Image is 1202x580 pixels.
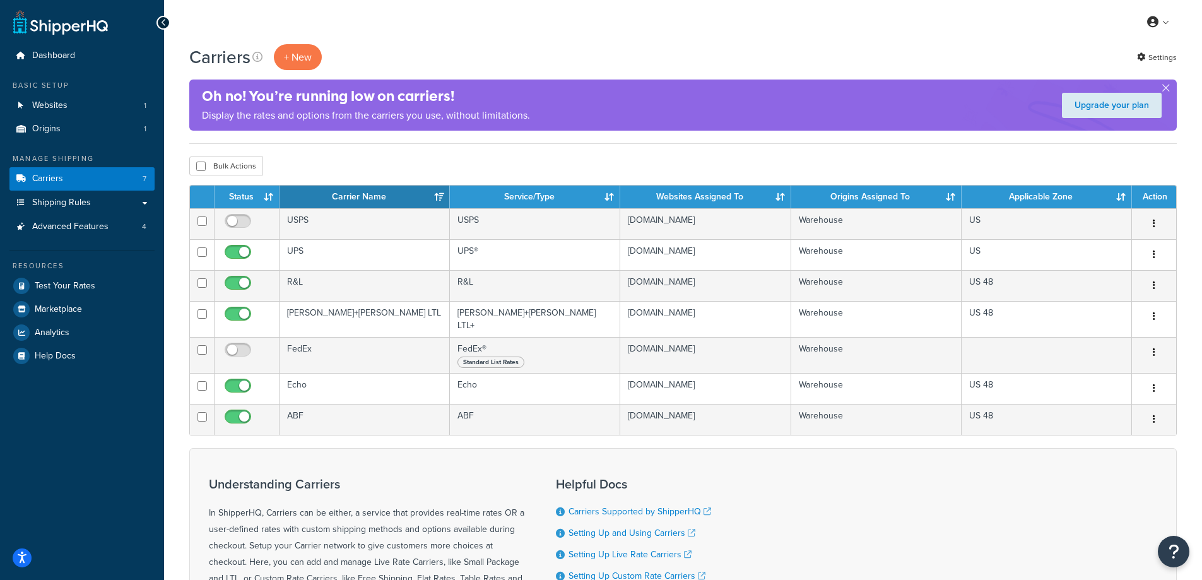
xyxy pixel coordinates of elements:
[450,373,620,404] td: Echo
[280,186,450,208] th: Carrier Name: activate to sort column ascending
[280,239,450,270] td: UPS
[791,186,962,208] th: Origins Assigned To: activate to sort column ascending
[280,208,450,239] td: USPS
[9,167,155,191] li: Carriers
[791,208,962,239] td: Warehouse
[569,548,692,561] a: Setting Up Live Rate Carriers
[620,373,791,404] td: [DOMAIN_NAME]
[450,239,620,270] td: UPS®
[9,153,155,164] div: Manage Shipping
[620,301,791,337] td: [DOMAIN_NAME]
[202,107,530,124] p: Display the rates and options from the carriers you use, without limitations.
[9,215,155,239] a: Advanced Features 4
[143,174,146,184] span: 7
[32,174,63,184] span: Carriers
[280,337,450,373] td: FedEx
[280,373,450,404] td: Echo
[9,275,155,297] a: Test Your Rates
[9,298,155,321] a: Marketplace
[35,328,69,338] span: Analytics
[962,404,1132,435] td: US 48
[32,100,68,111] span: Websites
[32,50,75,61] span: Dashboard
[35,351,76,362] span: Help Docs
[962,270,1132,301] td: US 48
[9,94,155,117] li: Websites
[450,186,620,208] th: Service/Type: activate to sort column ascending
[450,337,620,373] td: FedEx®
[791,239,962,270] td: Warehouse
[144,100,146,111] span: 1
[9,261,155,271] div: Resources
[32,222,109,232] span: Advanced Features
[9,94,155,117] a: Websites 1
[274,44,322,70] button: + New
[450,208,620,239] td: USPS
[620,270,791,301] td: [DOMAIN_NAME]
[9,215,155,239] li: Advanced Features
[189,157,263,175] button: Bulk Actions
[9,80,155,91] div: Basic Setup
[791,301,962,337] td: Warehouse
[9,345,155,367] a: Help Docs
[9,117,155,141] a: Origins 1
[9,117,155,141] li: Origins
[962,373,1132,404] td: US 48
[791,337,962,373] td: Warehouse
[556,477,721,491] h3: Helpful Docs
[1137,49,1177,66] a: Settings
[620,404,791,435] td: [DOMAIN_NAME]
[1158,536,1189,567] button: Open Resource Center
[620,239,791,270] td: [DOMAIN_NAME]
[215,186,280,208] th: Status: activate to sort column ascending
[9,167,155,191] a: Carriers 7
[189,45,250,69] h1: Carriers
[569,526,695,540] a: Setting Up and Using Carriers
[1132,186,1176,208] th: Action
[962,239,1132,270] td: US
[35,304,82,315] span: Marketplace
[457,357,524,368] span: Standard List Rates
[32,198,91,208] span: Shipping Rules
[569,505,711,518] a: Carriers Supported by ShipperHQ
[962,186,1132,208] th: Applicable Zone: activate to sort column ascending
[791,404,962,435] td: Warehouse
[1062,93,1162,118] a: Upgrade your plan
[35,281,95,292] span: Test Your Rates
[791,270,962,301] td: Warehouse
[13,9,108,35] a: ShipperHQ Home
[32,124,61,134] span: Origins
[9,321,155,344] a: Analytics
[144,124,146,134] span: 1
[450,301,620,337] td: [PERSON_NAME]+[PERSON_NAME] LTL+
[450,404,620,435] td: ABF
[9,191,155,215] a: Shipping Rules
[620,337,791,373] td: [DOMAIN_NAME]
[280,404,450,435] td: ABF
[280,301,450,337] td: [PERSON_NAME]+[PERSON_NAME] LTL
[962,208,1132,239] td: US
[280,270,450,301] td: R&L
[962,301,1132,337] td: US 48
[620,186,791,208] th: Websites Assigned To: activate to sort column ascending
[209,477,524,491] h3: Understanding Carriers
[791,373,962,404] td: Warehouse
[202,86,530,107] h4: Oh no! You’re running low on carriers!
[9,44,155,68] a: Dashboard
[142,222,146,232] span: 4
[620,208,791,239] td: [DOMAIN_NAME]
[450,270,620,301] td: R&L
